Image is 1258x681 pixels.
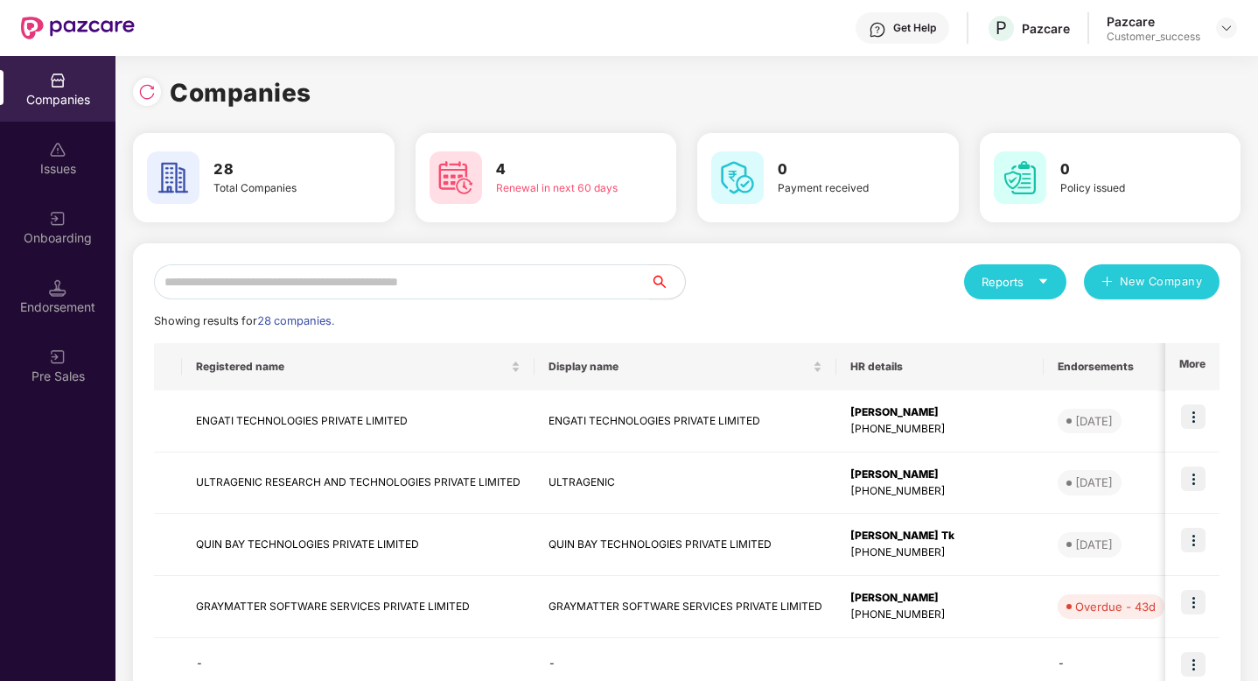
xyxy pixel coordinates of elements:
div: Reports [982,273,1049,291]
img: New Pazcare Logo [21,17,135,39]
img: icon [1181,467,1206,491]
td: QUIN BAY TECHNOLOGIES PRIVATE LIMITED [535,514,836,576]
img: svg+xml;base64,PHN2ZyB3aWR0aD0iMTQuNSIgaGVpZ2h0PSIxNC41IiB2aWV3Qm94PSIwIDAgMTYgMTYiIGZpbGw9Im5vbm... [49,279,66,297]
img: svg+xml;base64,PHN2ZyB3aWR0aD0iMjAiIGhlaWdodD0iMjAiIHZpZXdCb3g9IjAgMCAyMCAyMCIgZmlsbD0ibm9uZSIgeG... [49,348,66,366]
div: [PHONE_NUMBER] [850,607,1030,623]
td: ENGATI TECHNOLOGIES PRIVATE LIMITED [535,390,836,453]
div: [PERSON_NAME] [850,404,1030,421]
div: [PHONE_NUMBER] [850,483,1030,500]
th: HR details [836,343,1044,390]
button: search [649,264,686,299]
td: ULTRAGENIC [535,453,836,515]
img: svg+xml;base64,PHN2ZyBpZD0iQ29tcGFuaWVzIiB4bWxucz0iaHR0cDovL3d3dy53My5vcmcvMjAwMC9zdmciIHdpZHRoPS... [49,72,66,89]
th: Display name [535,343,836,390]
th: Registered name [182,343,535,390]
span: Endorsements [1058,360,1157,374]
button: plusNew Company [1084,264,1220,299]
div: [DATE] [1075,474,1113,491]
img: icon [1181,528,1206,552]
img: svg+xml;base64,PHN2ZyB3aWR0aD0iMjAiIGhlaWdodD0iMjAiIHZpZXdCb3g9IjAgMCAyMCAyMCIgZmlsbD0ibm9uZSIgeG... [49,210,66,228]
div: [PERSON_NAME] [850,467,1030,483]
h3: 0 [1060,158,1191,181]
div: Overdue - 43d [1075,598,1156,615]
span: Display name [549,360,809,374]
div: Get Help [893,21,936,35]
div: Pazcare [1022,20,1070,37]
h1: Companies [170,74,311,112]
div: Total Companies [213,180,344,197]
img: svg+xml;base64,PHN2ZyBpZD0iRHJvcGRvd24tMzJ4MzIiIHhtbG5zPSJodHRwOi8vd3d3LnczLm9yZy8yMDAwL3N2ZyIgd2... [1220,21,1234,35]
div: [DATE] [1075,536,1113,553]
td: QUIN BAY TECHNOLOGIES PRIVATE LIMITED [182,514,535,576]
img: svg+xml;base64,PHN2ZyB4bWxucz0iaHR0cDovL3d3dy53My5vcmcvMjAwMC9zdmciIHdpZHRoPSI2MCIgaGVpZ2h0PSI2MC... [711,151,764,204]
img: icon [1181,404,1206,429]
img: svg+xml;base64,PHN2ZyBpZD0iUmVsb2FkLTMyeDMyIiB4bWxucz0iaHR0cDovL3d3dy53My5vcmcvMjAwMC9zdmciIHdpZH... [138,83,156,101]
span: 28 companies. [257,314,334,327]
span: filter [1161,356,1178,377]
td: ULTRAGENIC RESEARCH AND TECHNOLOGIES PRIVATE LIMITED [182,453,535,515]
h3: 4 [496,158,626,181]
div: Customer_success [1107,30,1200,44]
img: icon [1181,590,1206,614]
span: plus [1101,276,1113,290]
span: filter [1164,362,1175,372]
div: [PERSON_NAME] [850,590,1030,607]
span: caret-down [1038,276,1049,287]
img: icon [1181,652,1206,677]
div: [PERSON_NAME] Tk [850,528,1030,544]
h3: 28 [213,158,344,181]
td: ENGATI TECHNOLOGIES PRIVATE LIMITED [182,390,535,453]
img: svg+xml;base64,PHN2ZyB4bWxucz0iaHR0cDovL3d3dy53My5vcmcvMjAwMC9zdmciIHdpZHRoPSI2MCIgaGVpZ2h0PSI2MC... [430,151,482,204]
div: [PHONE_NUMBER] [850,421,1030,438]
img: svg+xml;base64,PHN2ZyB4bWxucz0iaHR0cDovL3d3dy53My5vcmcvMjAwMC9zdmciIHdpZHRoPSI2MCIgaGVpZ2h0PSI2MC... [994,151,1046,204]
div: Payment received [778,180,908,197]
div: Pazcare [1107,13,1200,30]
span: search [649,275,685,289]
span: Showing results for [154,314,334,327]
td: GRAYMATTER SOFTWARE SERVICES PRIVATE LIMITED [182,576,535,638]
div: Policy issued [1060,180,1191,197]
div: [PHONE_NUMBER] [850,544,1030,561]
div: [DATE] [1075,412,1113,430]
div: Renewal in next 60 days [496,180,626,197]
img: svg+xml;base64,PHN2ZyBpZD0iSXNzdWVzX2Rpc2FibGVkIiB4bWxucz0iaHR0cDovL3d3dy53My5vcmcvMjAwMC9zdmciIH... [49,141,66,158]
span: P [996,18,1007,39]
span: Registered name [196,360,507,374]
img: svg+xml;base64,PHN2ZyB4bWxucz0iaHR0cDovL3d3dy53My5vcmcvMjAwMC9zdmciIHdpZHRoPSI2MCIgaGVpZ2h0PSI2MC... [147,151,199,204]
img: svg+xml;base64,PHN2ZyBpZD0iSGVscC0zMngzMiIgeG1sbnM9Imh0dHA6Ly93d3cudzMub3JnLzIwMDAvc3ZnIiB3aWR0aD... [869,21,886,39]
td: GRAYMATTER SOFTWARE SERVICES PRIVATE LIMITED [535,576,836,638]
th: More [1165,343,1220,390]
h3: 0 [778,158,908,181]
span: New Company [1120,273,1203,291]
